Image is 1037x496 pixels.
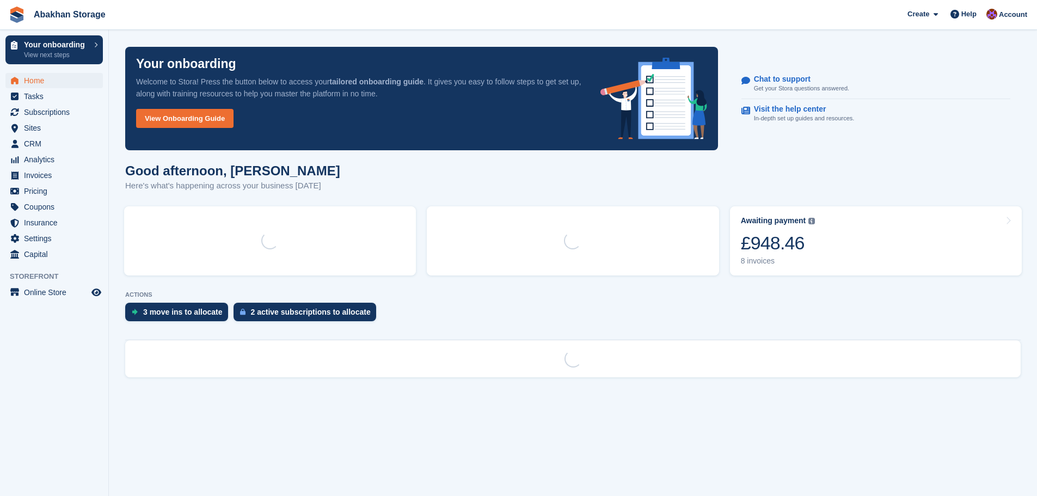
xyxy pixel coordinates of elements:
a: menu [5,152,103,167]
a: menu [5,89,103,104]
p: ACTIONS [125,291,1021,298]
p: Visit the help center [754,105,846,114]
p: Here's what's happening across your business [DATE] [125,180,340,192]
img: stora-icon-8386f47178a22dfd0bd8f6a31ec36ba5ce8667c1dd55bd0f319d3a0aa187defe.svg [9,7,25,23]
div: 2 active subscriptions to allocate [251,308,371,316]
span: Tasks [24,89,89,104]
p: Welcome to Stora! Press the button below to access your . It gives you easy to follow steps to ge... [136,76,583,100]
div: £948.46 [741,232,815,254]
span: Settings [24,231,89,246]
span: Coupons [24,199,89,215]
a: menu [5,168,103,183]
a: Visit the help center In-depth set up guides and resources. [741,99,1010,128]
span: Online Store [24,285,89,300]
span: Create [907,9,929,20]
a: menu [5,285,103,300]
span: Invoices [24,168,89,183]
span: Analytics [24,152,89,167]
span: Home [24,73,89,88]
div: 3 move ins to allocate [143,308,223,316]
p: Chat to support [754,75,840,84]
div: Awaiting payment [741,216,806,225]
span: Sites [24,120,89,136]
a: 3 move ins to allocate [125,303,234,327]
p: Your onboarding [136,58,236,70]
a: menu [5,73,103,88]
a: Chat to support Get your Stora questions answered. [741,69,1010,99]
a: menu [5,105,103,120]
span: Capital [24,247,89,262]
a: menu [5,136,103,151]
img: move_ins_to_allocate_icon-fdf77a2bb77ea45bf5b3d319d69a93e2d87916cf1d5bf7949dd705db3b84f3ca.svg [132,309,138,315]
a: Preview store [90,286,103,299]
p: In-depth set up guides and resources. [754,114,855,123]
a: menu [5,183,103,199]
img: icon-info-grey-7440780725fd019a000dd9b08b2336e03edf1995a4989e88bcd33f0948082b44.svg [808,218,815,224]
h1: Good afternoon, [PERSON_NAME] [125,163,340,178]
div: 8 invoices [741,256,815,266]
a: Abakhan Storage [29,5,110,23]
span: Help [961,9,977,20]
span: Subscriptions [24,105,89,120]
span: Insurance [24,215,89,230]
a: menu [5,247,103,262]
span: Storefront [10,271,108,282]
a: View Onboarding Guide [136,109,234,128]
span: Account [999,9,1027,20]
img: William Abakhan [986,9,997,20]
strong: tailored onboarding guide [329,77,424,86]
a: Awaiting payment £948.46 8 invoices [730,206,1022,275]
p: Get your Stora questions answered. [754,84,849,93]
img: active_subscription_to_allocate_icon-d502201f5373d7db506a760aba3b589e785aa758c864c3986d89f69b8ff3... [240,308,246,315]
span: CRM [24,136,89,151]
a: menu [5,215,103,230]
a: menu [5,199,103,215]
p: View next steps [24,50,89,60]
a: 2 active subscriptions to allocate [234,303,382,327]
a: menu [5,120,103,136]
p: Your onboarding [24,41,89,48]
a: menu [5,231,103,246]
a: Your onboarding View next steps [5,35,103,64]
span: Pricing [24,183,89,199]
img: onboarding-info-6c161a55d2c0e0a8cae90662b2fe09162a5109e8cc188191df67fb4f79e88e88.svg [600,58,707,139]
